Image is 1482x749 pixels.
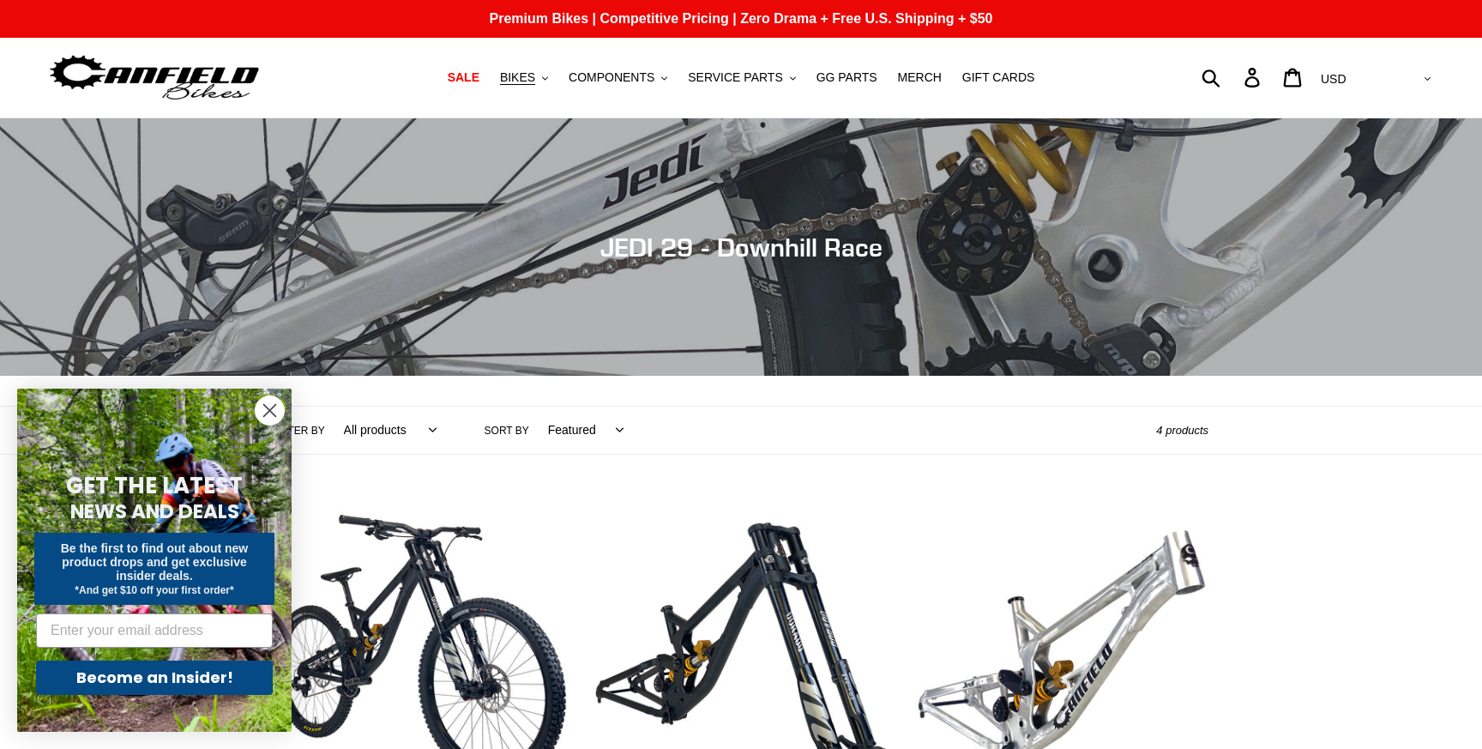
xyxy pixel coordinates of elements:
[954,66,1044,89] a: GIFT CARDS
[439,66,488,89] a: SALE
[569,70,654,85] span: COMPONENTS
[75,584,233,596] span: *And get $10 off your first order*
[560,66,676,89] button: COMPONENTS
[61,541,249,583] span: Be the first to find out about new product drops and get exclusive insider deals.
[70,498,239,525] span: NEWS AND DEALS
[962,70,1035,85] span: GIFT CARDS
[1156,424,1208,437] span: 4 products
[600,232,883,263] span: JEDI 29 - Downhill Race
[36,613,273,648] input: Enter your email address
[47,51,262,105] img: Canfield Bikes
[889,66,950,89] a: MERCH
[255,396,285,426] button: Close dialog
[808,66,886,89] a: GG PARTS
[679,66,804,89] button: SERVICE PARTS
[66,470,243,501] span: GET THE LATEST
[816,70,877,85] span: GG PARTS
[448,70,479,85] span: SALE
[485,423,529,438] label: Sort by
[688,70,782,85] span: SERVICE PARTS
[1211,58,1255,96] input: Search
[500,70,535,85] span: BIKES
[36,661,273,695] button: Become an Insider!
[898,70,942,85] span: MERCH
[491,66,557,89] button: BIKES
